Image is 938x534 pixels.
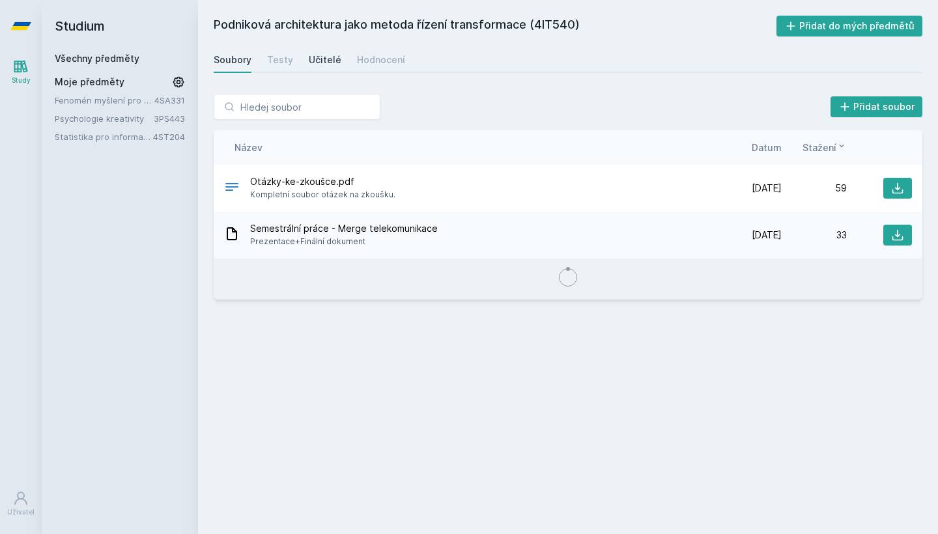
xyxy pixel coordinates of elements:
[782,229,847,242] div: 33
[267,53,293,66] div: Testy
[250,235,438,248] span: Prezentace+Finální dokument
[153,132,185,142] a: 4ST204
[803,141,836,154] span: Stažení
[12,76,31,85] div: Study
[309,53,341,66] div: Učitelé
[752,141,782,154] button: Datum
[7,507,35,517] div: Uživatel
[55,94,154,107] a: Fenomén myšlení pro manažery
[250,188,395,201] span: Kompletní soubor otázek na zkoušku.
[267,47,293,73] a: Testy
[357,53,405,66] div: Hodnocení
[55,130,153,143] a: Statistika pro informatiky
[250,175,395,188] span: Otázky-ke-zkoušce.pdf
[3,52,39,92] a: Study
[214,16,776,36] h2: Podniková architektura jako metoda řízení transformace (4IT540)
[214,47,251,73] a: Soubory
[782,182,847,195] div: 59
[752,229,782,242] span: [DATE]
[55,76,124,89] span: Moje předměty
[776,16,923,36] button: Přidat do mých předmětů
[250,222,438,235] span: Semestrální práce - Merge telekomunikace
[55,112,154,125] a: Psychologie kreativity
[55,53,139,64] a: Všechny předměty
[214,94,380,120] input: Hledej soubor
[154,113,185,124] a: 3PS443
[214,53,251,66] div: Soubory
[154,95,185,105] a: 4SA331
[803,141,847,154] button: Stažení
[309,47,341,73] a: Učitelé
[234,141,263,154] button: Název
[224,179,240,198] div: PDF
[831,96,923,117] button: Přidat soubor
[752,182,782,195] span: [DATE]
[357,47,405,73] a: Hodnocení
[3,484,39,524] a: Uživatel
